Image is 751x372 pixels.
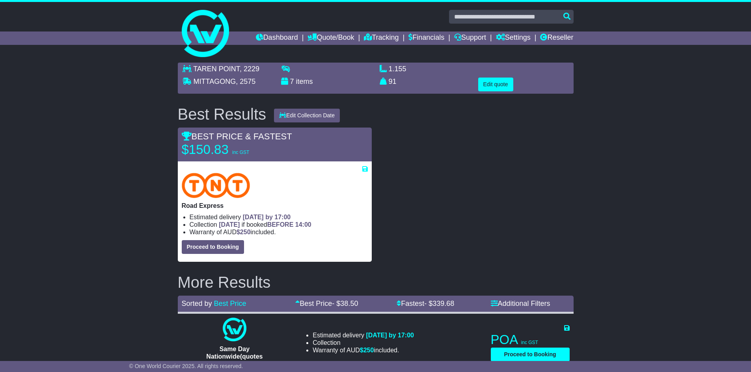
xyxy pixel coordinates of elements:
span: MITTAGONG [194,78,236,85]
li: Warranty of AUD included. [313,346,414,354]
a: Support [454,31,486,45]
a: Financials [408,31,444,45]
span: 91 [389,78,397,85]
span: 1.155 [389,65,406,73]
span: $ [360,347,374,353]
a: Fastest- $339.68 [397,300,454,307]
span: $ [237,229,251,235]
a: Additional Filters [491,300,550,307]
span: items [296,78,313,85]
a: Reseller [540,31,573,45]
span: Same Day Nationwide(quotes take 0.5-1 hour) [206,346,263,367]
span: BEST PRICE & FASTEST [182,131,292,141]
span: 38.50 [340,300,358,307]
button: Edit quote [478,78,513,91]
span: 339.68 [432,300,454,307]
span: if booked [219,221,311,228]
p: POA [491,332,570,348]
a: Quote/Book [307,31,354,45]
span: 250 [363,347,374,353]
h2: More Results [178,274,574,291]
span: © One World Courier 2025. All rights reserved. [129,363,243,369]
span: BEFORE [267,221,294,228]
li: Estimated delivery [190,213,368,221]
img: One World Courier: Same Day Nationwide(quotes take 0.5-1 hour) [223,318,246,341]
button: Proceed to Booking [491,348,570,361]
a: Best Price [214,300,246,307]
span: 14:00 [295,221,311,228]
span: inc GST [232,150,249,155]
a: Settings [496,31,531,45]
a: Dashboard [256,31,298,45]
span: - $ [424,300,454,307]
li: Collection [190,221,368,228]
li: Collection [313,339,414,346]
button: Proceed to Booking [182,240,244,254]
span: 7 [290,78,294,85]
span: Sorted by [182,300,212,307]
div: Best Results [174,105,270,123]
span: - $ [332,300,358,307]
span: 250 [240,229,251,235]
a: Best Price- $38.50 [295,300,358,307]
span: , 2229 [240,65,259,73]
span: inc GST [521,340,538,345]
p: Road Express [182,202,368,209]
span: [DATE] [219,221,240,228]
span: TAREN POINT [193,65,240,73]
span: [DATE] by 17:00 [243,214,291,220]
button: Edit Collection Date [274,109,340,122]
span: [DATE] by 17:00 [366,332,414,339]
a: Tracking [364,31,399,45]
img: TNT Domestic: Road Express [182,173,250,198]
p: $150.83 [182,142,280,157]
li: Estimated delivery [313,331,414,339]
li: Warranty of AUD included. [190,228,368,236]
span: , 2575 [236,78,255,85]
